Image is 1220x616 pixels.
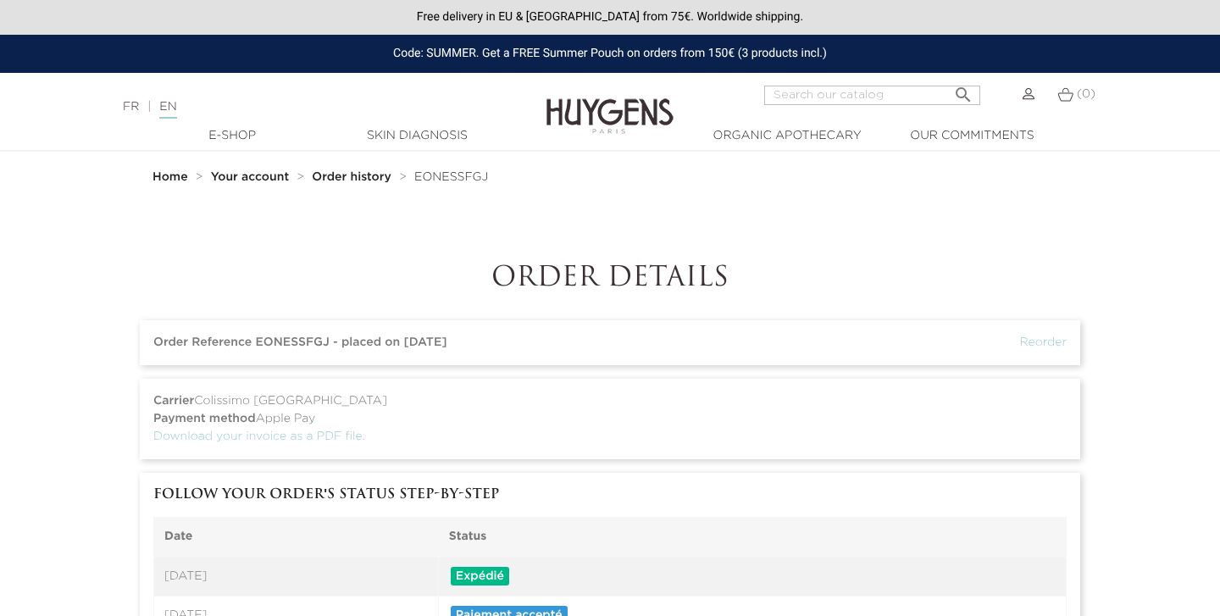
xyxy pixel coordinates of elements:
td: [DATE] [154,557,439,597]
a: Organic Apothecary [702,127,872,145]
a: E-Shop [147,127,317,145]
strong: Carrier [153,395,194,407]
a: Home [152,171,191,183]
span: (0) [1077,88,1095,100]
a: Reorder [1020,336,1067,348]
div: | [114,98,496,116]
a: EONESSFGJ [414,171,488,183]
img: Huygens [546,71,674,136]
li: Colissimo [GEOGRAPHIC_DATA] [153,392,1067,410]
input: Search [764,86,980,105]
strong: Home [152,171,188,183]
button:  [948,79,979,101]
a: Skin Diagnosis [332,127,502,145]
strong: Order history [312,171,391,183]
a: Download your invoice as a PDF file. [153,430,365,442]
strong: Order Reference EONESSFGJ - placed on [DATE] [153,336,447,348]
h3: Follow your order's status step-by-step [153,486,1067,502]
a: Order history [312,171,395,183]
a: FR [123,101,139,113]
strong: Payment method [153,413,256,425]
li: Apple Pay [153,410,1067,428]
h1: Order details [140,263,1080,295]
th: Status [438,517,1066,557]
a: Our commitments [887,127,1056,145]
a: Your account [211,171,293,183]
strong: Your account [211,171,289,183]
i:  [953,80,973,100]
th: Date [154,517,439,557]
span: Expédié [451,567,509,585]
a: EN [159,101,176,119]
